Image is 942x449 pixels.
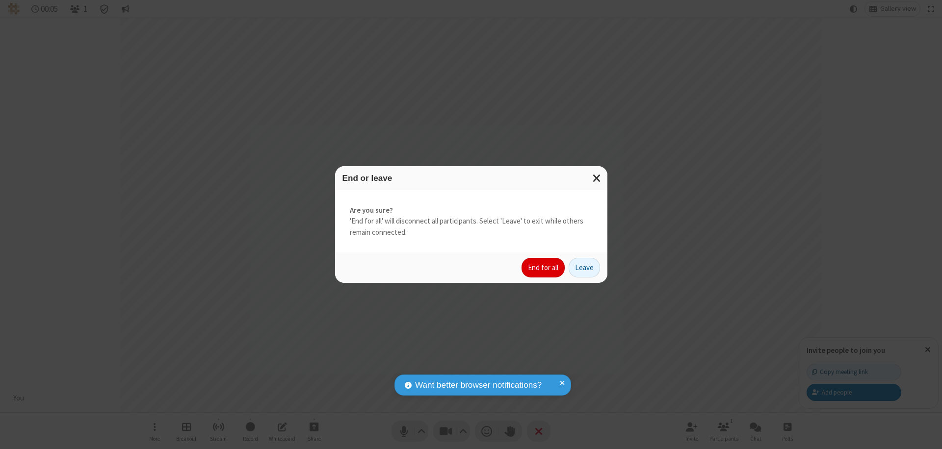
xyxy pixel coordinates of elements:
h3: End or leave [342,174,600,183]
span: Want better browser notifications? [415,379,542,392]
div: 'End for all' will disconnect all participants. Select 'Leave' to exit while others remain connec... [335,190,607,253]
strong: Are you sure? [350,205,593,216]
button: Close modal [587,166,607,190]
button: Leave [569,258,600,277]
button: End for all [522,258,565,277]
